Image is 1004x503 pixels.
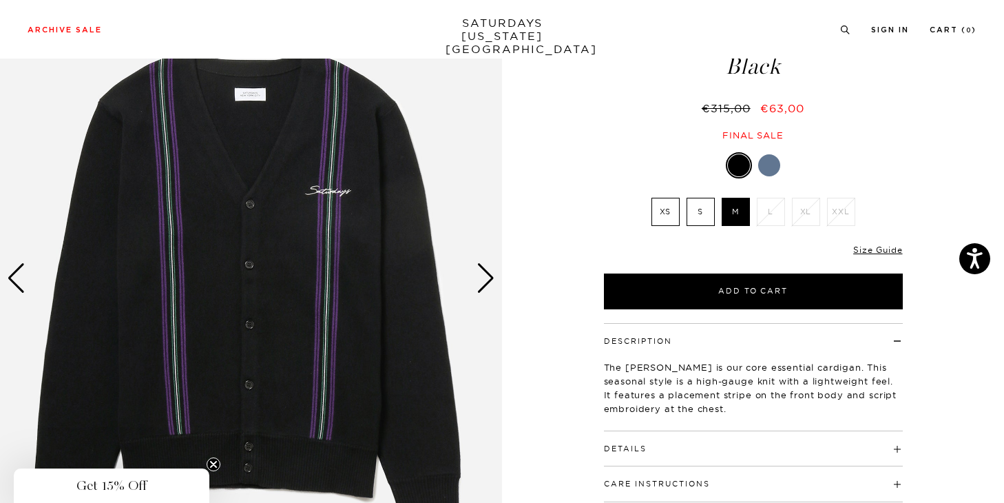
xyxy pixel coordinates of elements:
[602,6,905,78] h1: [PERSON_NAME] High Gauge Knit Cardigan
[853,245,902,255] a: Size Guide
[687,198,715,226] label: S
[604,274,903,309] button: Add to Cart
[604,480,710,488] button: Care Instructions
[966,28,972,34] small: 0
[722,198,750,226] label: M
[702,101,756,115] del: €315,00
[28,26,102,34] a: Archive Sale
[76,478,147,494] span: Get 15% Off
[930,26,976,34] a: Cart (0)
[7,263,25,294] div: Previous slide
[602,55,905,78] span: Black
[604,445,647,453] button: Details
[602,130,905,141] div: Final sale
[446,17,559,56] a: SATURDAYS[US_STATE][GEOGRAPHIC_DATA]
[651,198,680,226] label: XS
[871,26,909,34] a: Sign In
[604,338,672,345] button: Description
[760,101,804,115] span: €63,00
[14,469,209,503] div: Get 15% OffClose teaser
[477,263,495,294] div: Next slide
[207,458,220,471] button: Close teaser
[604,360,903,415] p: The [PERSON_NAME] is our core essential cardigan. This seasonal style is a high-gauge knit with a...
